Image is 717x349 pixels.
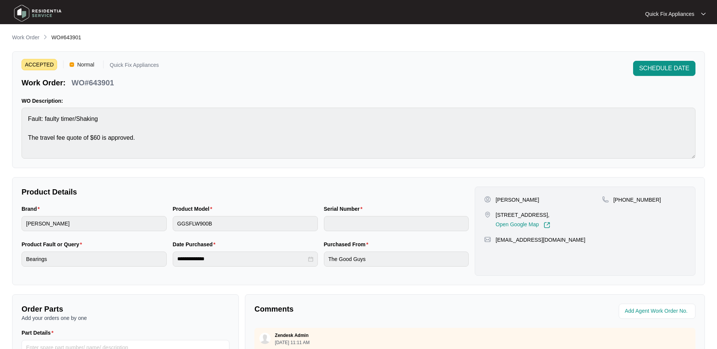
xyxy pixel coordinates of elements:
[173,216,318,231] input: Product Model
[22,187,469,197] p: Product Details
[173,241,218,248] label: Date Purchased
[496,211,550,219] p: [STREET_ADDRESS],
[177,255,307,263] input: Date Purchased
[639,64,689,73] span: SCHEDULE DATE
[71,77,114,88] p: WO#643901
[645,10,694,18] p: Quick Fix Appliances
[602,196,609,203] img: map-pin
[254,304,469,314] p: Comments
[484,211,491,218] img: map-pin
[625,307,691,316] input: Add Agent Work Order No.
[324,216,469,231] input: Serial Number
[22,304,229,314] p: Order Parts
[275,332,308,338] p: Zendesk Admin
[110,62,159,70] p: Quick Fix Appliances
[324,205,365,213] label: Serial Number
[74,59,97,70] span: Normal
[22,59,57,70] span: ACCEPTED
[496,236,585,244] p: [EMAIL_ADDRESS][DOMAIN_NAME]
[484,236,491,243] img: map-pin
[22,314,229,322] p: Add your orders one by one
[259,333,271,344] img: user.svg
[12,34,39,41] p: Work Order
[22,252,167,267] input: Product Fault or Query
[544,222,550,229] img: Link-External
[11,34,41,42] a: Work Order
[22,216,167,231] input: Brand
[484,196,491,203] img: user-pin
[613,196,661,204] p: [PHONE_NUMBER]
[22,77,65,88] p: Work Order:
[70,62,74,67] img: Vercel Logo
[324,252,469,267] input: Purchased From
[42,34,48,40] img: chevron-right
[22,97,695,105] p: WO Description:
[51,34,81,40] span: WO#643901
[633,61,695,76] button: SCHEDULE DATE
[22,241,85,248] label: Product Fault or Query
[11,2,64,25] img: residentia service logo
[496,222,550,229] a: Open Google Map
[275,340,310,345] p: [DATE] 11:11 AM
[22,108,695,159] textarea: Fault: faulty timer/Shaking The travel fee quote of $60 is approved.
[324,241,372,248] label: Purchased From
[496,196,539,204] p: [PERSON_NAME]
[701,12,706,16] img: dropdown arrow
[173,205,215,213] label: Product Model
[22,205,43,213] label: Brand
[22,329,57,337] label: Part Details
